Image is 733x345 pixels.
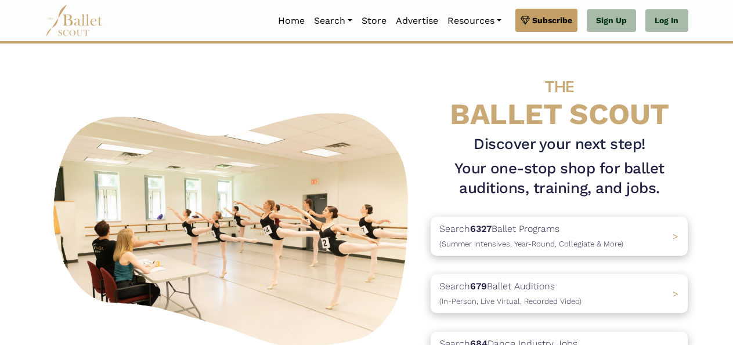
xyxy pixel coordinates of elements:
b: 6327 [470,223,492,234]
a: Search6327Ballet Programs(Summer Intensives, Year-Round, Collegiate & More)> [431,217,688,256]
a: Sign Up [587,9,636,32]
b: 679 [470,281,487,292]
h4: BALLET SCOUT [431,67,688,130]
a: Search679Ballet Auditions(In-Person, Live Virtual, Recorded Video) > [431,274,688,313]
p: Search Ballet Auditions [439,279,582,308]
p: Search Ballet Programs [439,221,623,251]
h1: Your one-stop shop for ballet auditions, training, and jobs. [431,159,688,198]
a: Store [357,9,391,33]
a: Log In [645,9,688,32]
img: gem.svg [521,14,530,27]
span: (Summer Intensives, Year-Round, Collegiate & More) [439,239,623,248]
span: (In-Person, Live Virtual, Recorded Video) [439,297,582,306]
span: THE [545,77,574,96]
a: Home [273,9,309,33]
span: > [673,231,678,242]
span: Subscribe [532,14,572,27]
a: Subscribe [515,9,577,32]
a: Resources [443,9,506,33]
a: Advertise [391,9,443,33]
h3: Discover your next step! [431,135,688,154]
span: > [673,288,678,299]
a: Search [309,9,357,33]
